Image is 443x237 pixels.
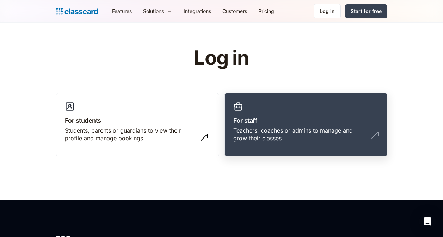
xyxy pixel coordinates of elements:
[56,6,98,16] a: home
[143,7,164,15] div: Solutions
[345,4,387,18] a: Start for free
[224,93,387,157] a: For staffTeachers, coaches or admins to manage and grow their classes
[106,3,137,19] a: Features
[56,93,219,157] a: For studentsStudents, parents or guardians to view their profile and manage bookings
[217,3,253,19] a: Customers
[314,4,341,18] a: Log in
[65,127,196,142] div: Students, parents or guardians to view their profile and manage bookings
[419,213,436,230] div: Open Intercom Messenger
[137,3,178,19] div: Solutions
[233,116,379,125] h3: For staff
[320,7,335,15] div: Log in
[65,116,210,125] h3: For students
[233,127,364,142] div: Teachers, coaches or admins to manage and grow their classes
[351,7,382,15] div: Start for free
[178,3,217,19] a: Integrations
[253,3,280,19] a: Pricing
[110,47,333,69] h1: Log in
